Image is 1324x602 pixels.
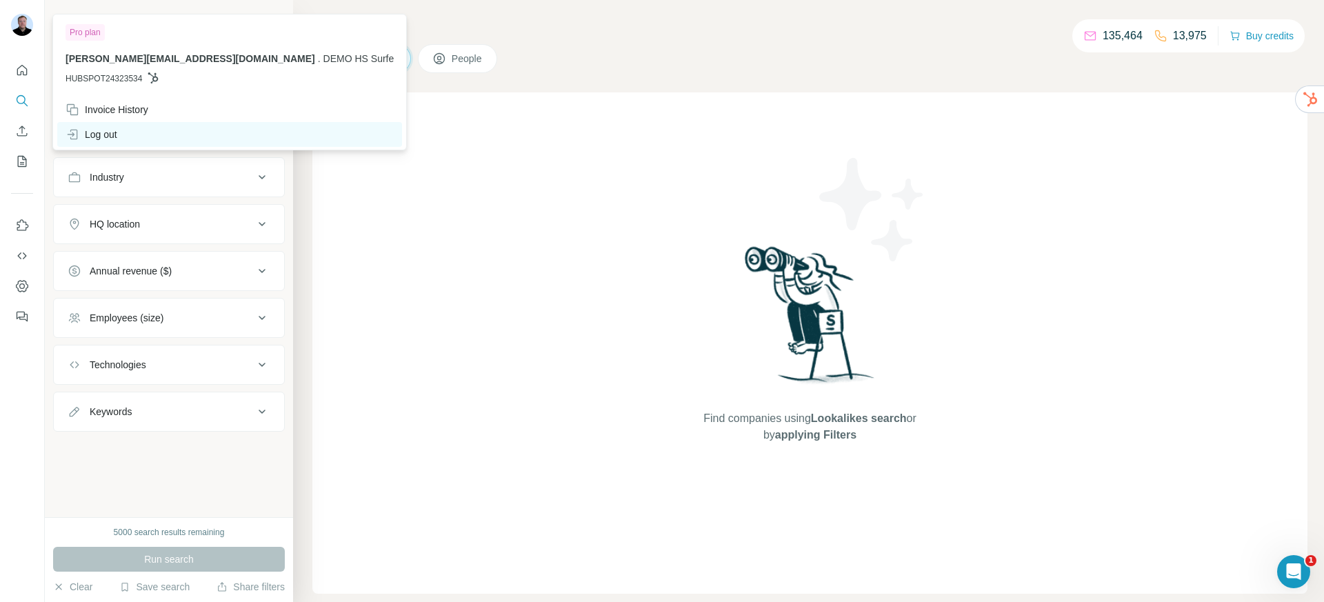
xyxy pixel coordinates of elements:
button: Clear [53,580,92,594]
div: Industry [90,170,124,184]
span: [PERSON_NAME][EMAIL_ADDRESS][DOMAIN_NAME] [66,53,315,64]
img: Surfe Illustration - Woman searching with binoculars [739,243,882,397]
span: Lookalikes search [811,412,907,424]
img: Avatar [11,14,33,36]
div: Pro plan [66,24,105,41]
button: Feedback [11,304,33,329]
iframe: Intercom live chat [1277,555,1310,588]
div: Invoice History [66,103,148,117]
button: Dashboard [11,274,33,299]
span: . [318,53,321,64]
div: Employees (size) [90,311,163,325]
button: Technologies [54,348,284,381]
button: Buy credits [1230,26,1294,46]
p: 13,975 [1173,28,1207,44]
button: Use Surfe on LinkedIn [11,213,33,238]
img: Surfe Illustration - Stars [810,148,934,272]
div: 5000 search results remaining [114,526,225,539]
button: My lists [11,149,33,174]
p: 135,464 [1103,28,1143,44]
div: Annual revenue ($) [90,264,172,278]
span: HUBSPOT24323534 [66,72,142,85]
button: HQ location [54,208,284,241]
span: 1 [1305,555,1316,566]
h4: Search [312,17,1307,36]
div: New search [53,12,97,25]
span: applying Filters [775,429,856,441]
div: Log out [66,128,117,141]
button: Search [11,88,33,113]
span: DEMO HS Surfe [323,53,394,64]
button: Use Surfe API [11,243,33,268]
span: Find companies using or by [699,410,920,443]
button: Save search [119,580,190,594]
button: Employees (size) [54,301,284,334]
button: Share filters [217,580,285,594]
div: Technologies [90,358,146,372]
button: Enrich CSV [11,119,33,143]
button: Annual revenue ($) [54,254,284,288]
div: Keywords [90,405,132,419]
span: People [452,52,483,66]
div: HQ location [90,217,140,231]
button: Industry [54,161,284,194]
button: Keywords [54,395,284,428]
button: Hide [240,8,293,29]
button: Quick start [11,58,33,83]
